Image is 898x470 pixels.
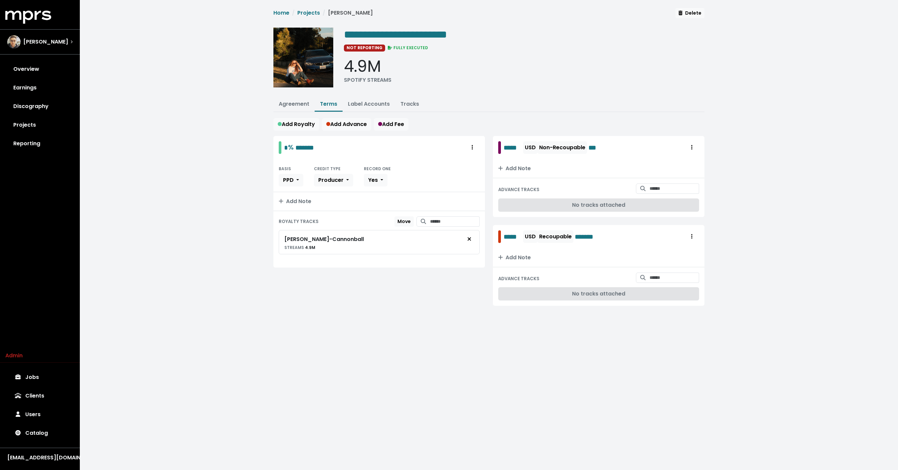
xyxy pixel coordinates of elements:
[537,141,587,154] button: Non-Recoupable
[498,254,531,261] span: Add Note
[525,144,536,151] span: USD
[5,405,75,424] a: Users
[344,45,385,51] span: NOT REPORTING
[650,183,699,194] input: Search for tracks by title and link them to this advance
[493,248,704,267] button: Add Note
[273,192,485,211] button: Add Note
[283,176,294,184] span: PPD
[368,176,378,184] span: Yes
[5,78,75,97] a: Earnings
[5,60,75,78] a: Overview
[344,29,447,40] span: Edit value
[320,9,373,17] li: [PERSON_NAME]
[279,218,319,225] small: ROYALTY TRACKS
[537,230,573,243] button: Recoupable
[684,230,699,243] button: Royalty administration options
[675,8,704,18] button: Delete
[465,141,480,154] button: Royalty administration options
[5,116,75,134] a: Projects
[374,118,408,131] button: Add Fee
[5,368,75,387] a: Jobs
[5,134,75,153] a: Reporting
[284,235,364,243] div: [PERSON_NAME] - Cannonball
[504,143,522,153] span: Edit value
[279,100,309,108] a: Agreement
[295,144,314,151] span: Edit value
[7,35,21,49] img: The selected account / producer
[498,198,699,212] div: No tracks attached
[400,100,419,108] a: Tracks
[523,141,537,154] button: USD
[322,118,371,131] button: Add Advance
[314,174,353,186] button: Producer
[462,233,477,246] button: Remove royalty target
[273,9,373,22] nav: breadcrumb
[430,216,480,227] input: Search for tracks by title and link them to this royalty
[575,232,605,242] span: Edit value
[314,166,341,172] small: CREDIT TYPE
[378,120,404,128] span: Add Fee
[498,165,531,172] span: Add Note
[397,218,411,225] span: Move
[498,287,699,300] div: No tracks attached
[364,174,387,186] button: Yes
[23,38,68,46] span: [PERSON_NAME]
[284,144,288,151] span: Edit value
[279,197,311,205] span: Add Note
[326,120,367,128] span: Add Advance
[678,10,701,16] span: Delete
[493,159,704,178] button: Add Note
[5,387,75,405] a: Clients
[344,57,391,76] div: 4.9M
[5,453,75,462] button: [EMAIL_ADDRESS][DOMAIN_NAME]
[498,186,539,193] small: ADVANCE TRACKS
[284,245,315,250] small: 4.9M
[279,166,291,172] small: BASIS
[523,230,537,243] button: USD
[273,118,319,131] button: Add Royalty
[320,100,337,108] a: Terms
[273,9,289,17] a: Home
[539,144,585,151] span: Non-Recoupable
[498,276,539,282] small: ADVANCE TRACKS
[7,454,73,462] div: [EMAIL_ADDRESS][DOMAIN_NAME]
[588,143,600,153] span: Edit value
[284,245,304,250] span: STREAMS
[278,120,315,128] span: Add Royalty
[504,232,522,242] span: Edit value
[5,424,75,442] a: Catalog
[348,100,390,108] a: Label Accounts
[344,76,391,84] div: SPOTIFY STREAMS
[650,273,699,283] input: Search for tracks by title and link them to this advance
[318,176,344,184] span: Producer
[5,97,75,116] a: Discography
[394,216,414,227] button: Move
[386,45,428,51] span: FULLY EXECUTED
[525,233,536,240] span: USD
[279,174,303,186] button: PPD
[5,13,51,21] a: mprs logo
[364,166,391,172] small: RECORD ONE
[539,233,572,240] span: Recoupable
[288,143,294,152] span: %
[273,28,333,87] img: Album cover for this project
[684,141,699,154] button: Royalty administration options
[297,9,320,17] a: Projects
